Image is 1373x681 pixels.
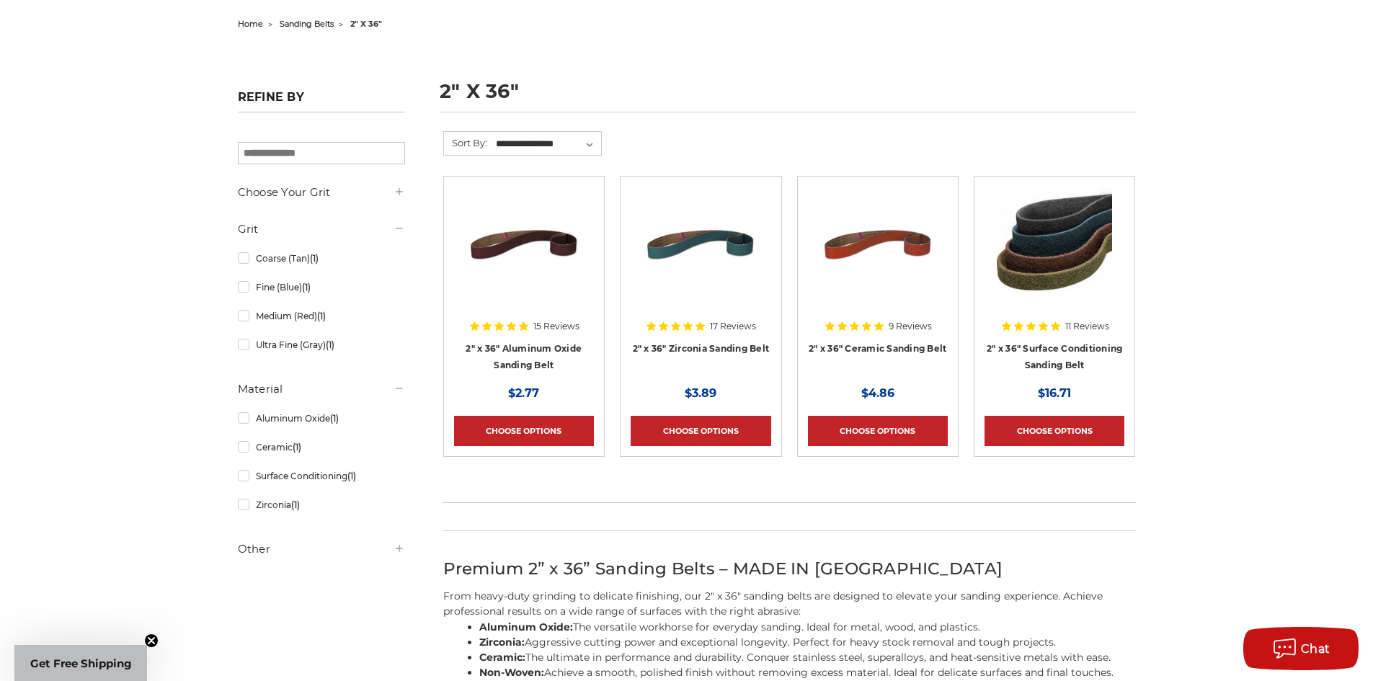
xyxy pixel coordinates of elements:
[30,656,132,670] span: Get Free Shipping
[238,275,405,300] a: Fine (Blue)
[310,253,319,264] span: (1)
[987,343,1122,370] a: 2" x 36" Surface Conditioning Sanding Belt
[347,471,356,481] span: (1)
[479,651,525,664] strong: Ceramic:
[820,187,936,302] img: 2" x 36" Ceramic Pipe Sanding Belt
[643,187,758,302] img: 2" x 36" Zirconia Pipe Sanding Belt
[479,665,1136,680] li: Achieve a smooth, polished finish without removing excess material. Ideal for delicate surfaces a...
[443,556,1136,582] h2: Premium 2” x 36” Sanding Belts – MADE IN [GEOGRAPHIC_DATA]
[889,322,932,331] span: 9 Reviews
[238,246,405,271] a: Coarse (Tan)
[466,343,582,370] a: 2" x 36" Aluminum Oxide Sanding Belt
[631,187,770,326] a: 2" x 36" Zirconia Pipe Sanding Belt
[985,187,1124,326] a: 2"x36" Surface Conditioning Sanding Belts
[238,221,405,238] h5: Grit
[479,666,544,679] strong: Non-Woven:
[479,650,1136,665] li: The ultimate in performance and durability. Conquer stainless steel, superalloys, and heat-sensit...
[1301,642,1330,656] span: Chat
[238,435,405,460] a: Ceramic
[238,540,405,558] h5: Other
[479,620,573,633] strong: Aluminum Oxide:
[302,282,311,293] span: (1)
[238,332,405,357] a: Ultra Fine (Gray)
[330,413,339,424] span: (1)
[238,406,405,431] a: Aluminum Oxide
[808,416,948,446] a: Choose Options
[238,463,405,489] a: Surface Conditioning
[144,633,159,648] button: Close teaser
[280,19,334,29] a: sanding belts
[440,81,1136,112] h1: 2" x 36"
[1243,627,1359,670] button: Chat
[808,187,948,326] a: 2" x 36" Ceramic Pipe Sanding Belt
[466,187,582,302] img: 2" x 36" Aluminum Oxide Pipe Sanding Belt
[238,492,405,517] a: Zirconia
[444,132,487,153] label: Sort By:
[317,311,326,321] span: (1)
[479,635,1136,650] li: Aggressive cutting power and exceptional longevity. Perfect for heavy stock removal and tough pro...
[997,187,1112,302] img: 2"x36" Surface Conditioning Sanding Belts
[633,343,770,354] a: 2" x 36" Zirconia Sanding Belt
[293,442,301,453] span: (1)
[238,19,263,29] a: home
[1065,322,1109,331] span: 11 Reviews
[14,645,147,681] div: Get Free ShippingClose teaser
[326,339,334,350] span: (1)
[985,416,1124,446] a: Choose Options
[861,386,894,400] span: $4.86
[238,90,405,112] h5: Refine by
[238,184,405,201] h5: Choose Your Grit
[443,589,1136,619] p: From heavy-duty grinding to delicate finishing, our 2" x 36" sanding belts are designed to elevat...
[479,636,525,649] strong: Zirconia:
[238,303,405,329] a: Medium (Red)
[479,620,1136,635] li: The versatile workhorse for everyday sanding. Ideal for metal, wood, and plastics.
[454,187,594,326] a: 2" x 36" Aluminum Oxide Pipe Sanding Belt
[350,19,382,29] span: 2" x 36"
[710,322,756,331] span: 17 Reviews
[494,133,601,155] select: Sort By:
[291,499,300,510] span: (1)
[454,416,594,446] a: Choose Options
[685,386,716,400] span: $3.89
[508,386,539,400] span: $2.77
[238,380,405,398] h5: Material
[1038,386,1071,400] span: $16.71
[533,322,579,331] span: 15 Reviews
[809,343,946,354] a: 2" x 36" Ceramic Sanding Belt
[631,416,770,446] a: Choose Options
